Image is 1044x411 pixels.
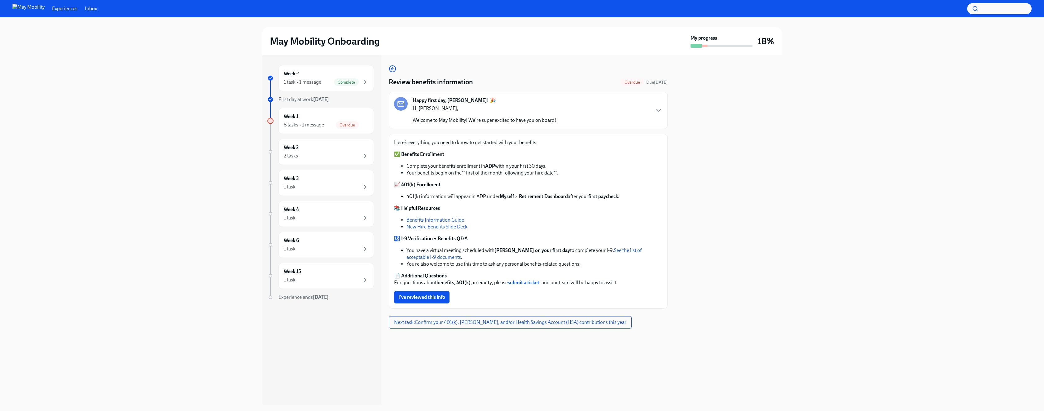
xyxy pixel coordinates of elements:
strong: [DATE] [313,294,329,300]
strong: benefits, 401(k), or equity [436,280,492,285]
span: Due [646,80,668,85]
strong: 🛂 I-9 Verification + Benefits Q&A [394,236,468,241]
p: Here’s everything you need to know to get started with your benefits: [394,139,662,146]
h6: Week 6 [284,237,299,244]
div: 2 tasks [284,152,298,159]
h3: 18% [757,36,774,47]
a: First day at work[DATE] [267,96,374,103]
li: You have a virtual meeting scheduled with to complete your I-9. . [406,247,662,261]
strong: 📈 401(k) Enrollment [394,182,441,188]
strong: [DATE] [654,80,668,85]
li: You’re also welcome to use this time to ask any personal benefits-related questions. [406,261,662,267]
span: First day at work [279,96,329,102]
a: Week 41 task [267,201,374,227]
strong: Myself > Retirement Dashboard [500,193,568,199]
a: New Hire Benefits Slide Deck [406,224,467,230]
span: Next task : Confirm your 401(k), [PERSON_NAME], and/or Health Savings Account (HSA) contributions... [394,319,626,325]
a: Week 31 task [267,170,374,196]
a: Experiences [52,5,77,12]
span: Experience ends [279,294,329,300]
a: Week 61 task [267,232,374,258]
strong: ✅ Benefits Enrollment [394,151,444,157]
h6: Week 4 [284,206,299,213]
div: 8 tasks • 1 message [284,122,324,128]
strong: Happy first day, [PERSON_NAME]! 🎉 [413,97,496,104]
strong: 📄 Additional Questions [394,273,447,279]
div: 1 task [284,245,296,252]
p: Welcome to May Mobility! We're super excited to have you on board! [413,117,556,124]
h6: Week 1 [284,113,298,120]
li: Your benefits begin on the** first of the month following your hire date**. [406,170,662,176]
span: Overdue [621,80,644,85]
a: Week 22 tasks [267,139,374,165]
strong: [DATE] [313,96,329,102]
p: Hi [PERSON_NAME], [413,105,556,112]
img: May Mobility [12,4,45,14]
a: Week 151 task [267,263,374,289]
p: For questions about , please , and our team will be happy to assist. [394,272,662,286]
button: Next task:Confirm your 401(k), [PERSON_NAME], and/or Health Savings Account (HSA) contributions t... [389,316,632,329]
h4: Review benefits information [389,77,473,87]
strong: ADP [485,163,495,169]
h2: May Mobility Onboarding [270,35,380,47]
div: 1 task [284,276,296,283]
a: Week 18 tasks • 1 messageOverdue [267,108,374,134]
a: Inbox [85,5,97,12]
span: Overdue [336,123,359,127]
a: Benefits Information Guide [406,217,464,223]
h6: Week 15 [284,268,301,275]
strong: [PERSON_NAME] on your first day [494,247,570,253]
a: Week -11 task • 1 messageComplete [267,65,374,91]
h6: Week 2 [284,144,299,151]
div: 1 task [284,214,296,221]
strong: My progress [691,35,717,42]
h6: Week 3 [284,175,299,182]
button: I've reviewed this info [394,291,450,303]
li: 401(k) information will appear in ADP under after your [406,193,662,200]
strong: first paycheck. [588,193,620,199]
span: Complete [334,80,359,85]
strong: 📚 Helpful Resources [394,205,440,211]
h6: Week -1 [284,70,300,77]
div: 1 task [284,183,296,190]
div: 1 task • 1 message [284,79,321,86]
span: I've reviewed this info [398,294,445,300]
li: Complete your benefits enrollment in within your first 30 days. [406,163,662,170]
a: submit a ticket [508,280,539,285]
span: October 7th, 2025 08:00 [646,79,668,85]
